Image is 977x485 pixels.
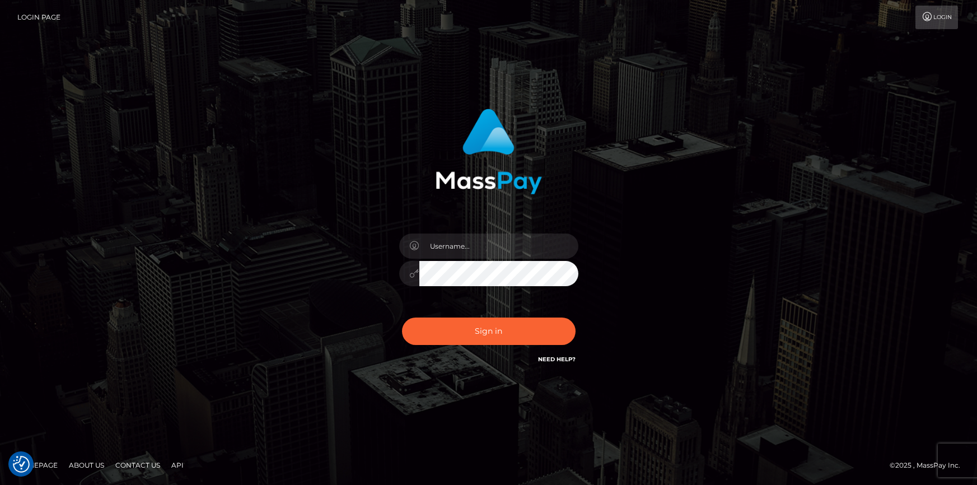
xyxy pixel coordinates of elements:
a: Login Page [17,6,60,29]
a: Contact Us [111,456,165,474]
a: API [167,456,188,474]
div: © 2025 , MassPay Inc. [890,459,969,472]
img: Revisit consent button [13,456,30,473]
button: Sign in [402,318,576,345]
a: Homepage [12,456,62,474]
a: About Us [64,456,109,474]
a: Need Help? [538,356,576,363]
button: Consent Preferences [13,456,30,473]
a: Login [915,6,958,29]
input: Username... [419,234,578,259]
img: MassPay Login [436,109,542,194]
